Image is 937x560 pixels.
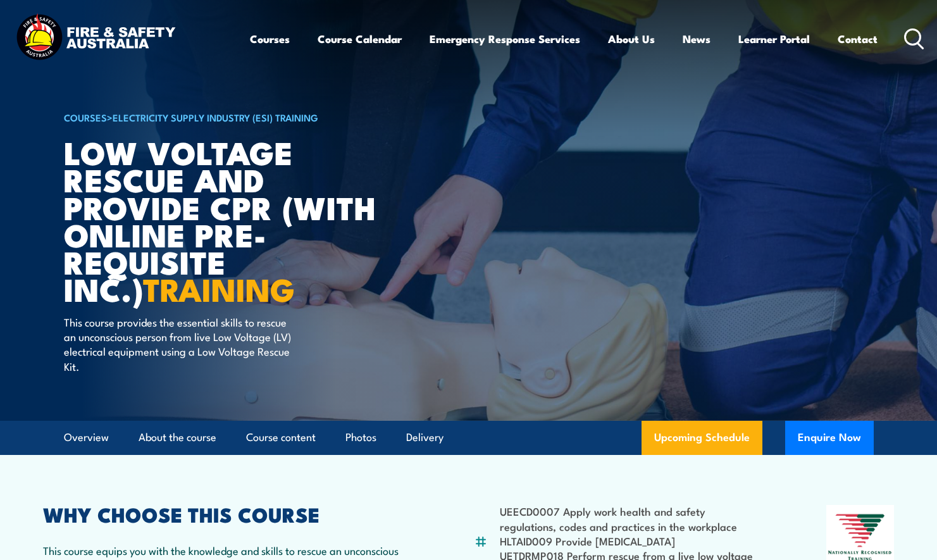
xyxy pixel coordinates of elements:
[785,421,874,455] button: Enquire Now
[738,22,810,56] a: Learner Portal
[64,314,295,374] p: This course provides the essential skills to rescue an unconscious person from live Low Voltage (...
[64,138,376,302] h1: Low Voltage Rescue and Provide CPR (with online Pre-requisite inc.)
[608,22,655,56] a: About Us
[838,22,878,56] a: Contact
[318,22,402,56] a: Course Calendar
[64,109,376,125] h6: >
[430,22,580,56] a: Emergency Response Services
[64,110,107,124] a: COURSES
[43,505,413,523] h2: WHY CHOOSE THIS COURSE
[500,533,765,548] li: HLTAID009 Provide [MEDICAL_DATA]
[250,22,290,56] a: Courses
[500,504,765,533] li: UEECD0007 Apply work health and safety regulations, codes and practices in the workplace
[143,264,295,313] strong: TRAINING
[683,22,711,56] a: News
[139,421,216,454] a: About the course
[642,421,762,455] a: Upcoming Schedule
[113,110,318,124] a: Electricity Supply Industry (ESI) Training
[345,421,376,454] a: Photos
[246,421,316,454] a: Course content
[64,421,109,454] a: Overview
[406,421,444,454] a: Delivery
